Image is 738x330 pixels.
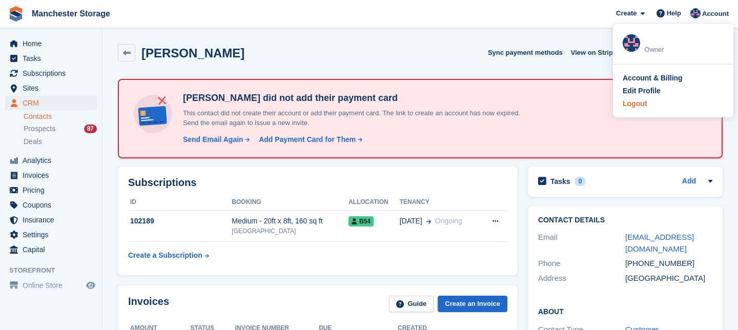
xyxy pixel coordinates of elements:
[8,6,24,22] img: stora-icon-8386f47178a22dfd0bd8f6a31ec36ba5ce8667c1dd55bd0f319d3a0aa187defe.svg
[438,296,507,313] a: Create an Invoice
[400,216,422,226] span: [DATE]
[23,36,84,51] span: Home
[5,51,97,66] a: menu
[9,265,102,276] span: Storefront
[5,242,97,257] a: menu
[24,123,97,134] a: Prospects 87
[348,194,400,211] th: Allocation
[623,98,647,109] div: Logout
[538,216,712,224] h2: Contact Details
[5,198,97,212] a: menu
[5,36,97,51] a: menu
[23,81,84,95] span: Sites
[623,86,724,96] a: Edit Profile
[5,278,97,293] a: menu
[183,134,243,145] div: Send Email Again
[23,66,84,80] span: Subscriptions
[259,134,356,145] div: Add Payment Card for Them
[488,44,563,61] button: Sync payment methods
[128,246,209,265] a: Create a Subscription
[23,168,84,182] span: Invoices
[85,279,97,292] a: Preview store
[667,8,681,18] span: Help
[571,48,617,58] span: View on Stripe
[23,183,84,197] span: Pricing
[644,45,724,55] div: Owner
[84,125,97,133] div: 87
[24,137,42,147] span: Deals
[23,96,84,110] span: CRM
[623,86,661,96] div: Edit Profile
[623,73,683,84] div: Account & Billing
[23,51,84,66] span: Tasks
[232,226,348,236] div: [GEOGRAPHIC_DATA]
[23,228,84,242] span: Settings
[5,81,97,95] a: menu
[538,258,625,270] div: Phone
[538,232,625,255] div: Email
[23,213,84,227] span: Insurance
[24,112,97,121] a: Contacts
[5,153,97,168] a: menu
[623,73,724,84] a: Account & Billing
[400,194,480,211] th: Tenancy
[5,96,97,110] a: menu
[550,177,570,186] h2: Tasks
[232,216,348,226] div: Medium - 20ft x 8ft, 160 sq ft
[702,9,729,19] span: Account
[5,66,97,80] a: menu
[23,242,84,257] span: Capital
[567,44,629,61] a: View on Stripe
[24,136,97,147] a: Deals
[128,296,169,313] h2: Invoices
[24,124,55,134] span: Prospects
[5,228,97,242] a: menu
[625,233,694,253] a: [EMAIL_ADDRESS][DOMAIN_NAME]
[23,198,84,212] span: Coupons
[5,213,97,227] a: menu
[682,176,696,188] a: Add
[575,177,586,186] div: 0
[141,46,244,60] h2: [PERSON_NAME]
[5,168,97,182] a: menu
[131,92,175,136] img: no-card-linked-e7822e413c904bf8b177c4d89f31251c4716f9871600ec3ca5bfc59e148c83f4.svg
[23,278,84,293] span: Online Store
[623,98,724,109] a: Logout
[435,217,462,225] span: Ongoing
[616,8,637,18] span: Create
[5,183,97,197] a: menu
[625,273,712,284] div: [GEOGRAPHIC_DATA]
[538,306,712,316] h2: About
[625,258,712,270] div: [PHONE_NUMBER]
[128,216,232,226] div: 102189
[348,216,374,226] span: b54
[128,177,507,189] h2: Subscriptions
[255,134,363,145] a: Add Payment Card for Them
[232,194,348,211] th: Booking
[128,194,232,211] th: ID
[389,296,434,313] a: Guide
[179,92,538,104] h4: [PERSON_NAME] did not add their payment card
[179,108,538,128] p: This contact did not create their account or add their payment card. The link to create an accoun...
[28,5,114,22] a: Manchester Storage
[23,153,84,168] span: Analytics
[128,250,202,261] div: Create a Subscription
[538,273,625,284] div: Address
